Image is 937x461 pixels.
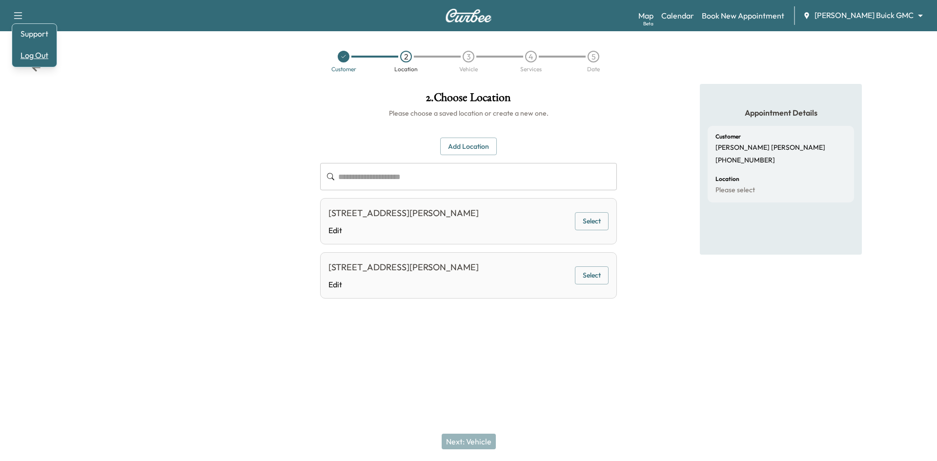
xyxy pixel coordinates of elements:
[16,47,53,63] button: Log Out
[643,20,653,27] div: Beta
[525,51,537,62] div: 4
[575,266,609,284] button: Select
[575,212,609,230] button: Select
[661,10,694,21] a: Calendar
[715,186,755,195] p: Please select
[320,108,617,118] h6: Please choose a saved location or create a new one.
[815,10,914,21] span: [PERSON_NAME] Buick GMC
[702,10,784,21] a: Book New Appointment
[328,224,479,236] a: Edit
[520,66,542,72] div: Services
[31,62,41,72] div: Back
[328,206,479,220] div: [STREET_ADDRESS][PERSON_NAME]
[588,51,599,62] div: 5
[715,134,741,140] h6: Customer
[328,279,479,290] a: Edit
[320,92,617,108] h1: 2 . Choose Location
[445,9,492,22] img: Curbee Logo
[440,138,497,156] button: Add Location
[587,66,600,72] div: Date
[328,261,479,274] div: [STREET_ADDRESS][PERSON_NAME]
[463,51,474,62] div: 3
[394,66,418,72] div: Location
[715,143,825,152] p: [PERSON_NAME] [PERSON_NAME]
[638,10,653,21] a: MapBeta
[715,176,739,182] h6: Location
[459,66,478,72] div: Vehicle
[16,28,53,40] a: Support
[715,156,775,165] p: [PHONE_NUMBER]
[331,66,356,72] div: Customer
[708,107,854,118] h5: Appointment Details
[400,51,412,62] div: 2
